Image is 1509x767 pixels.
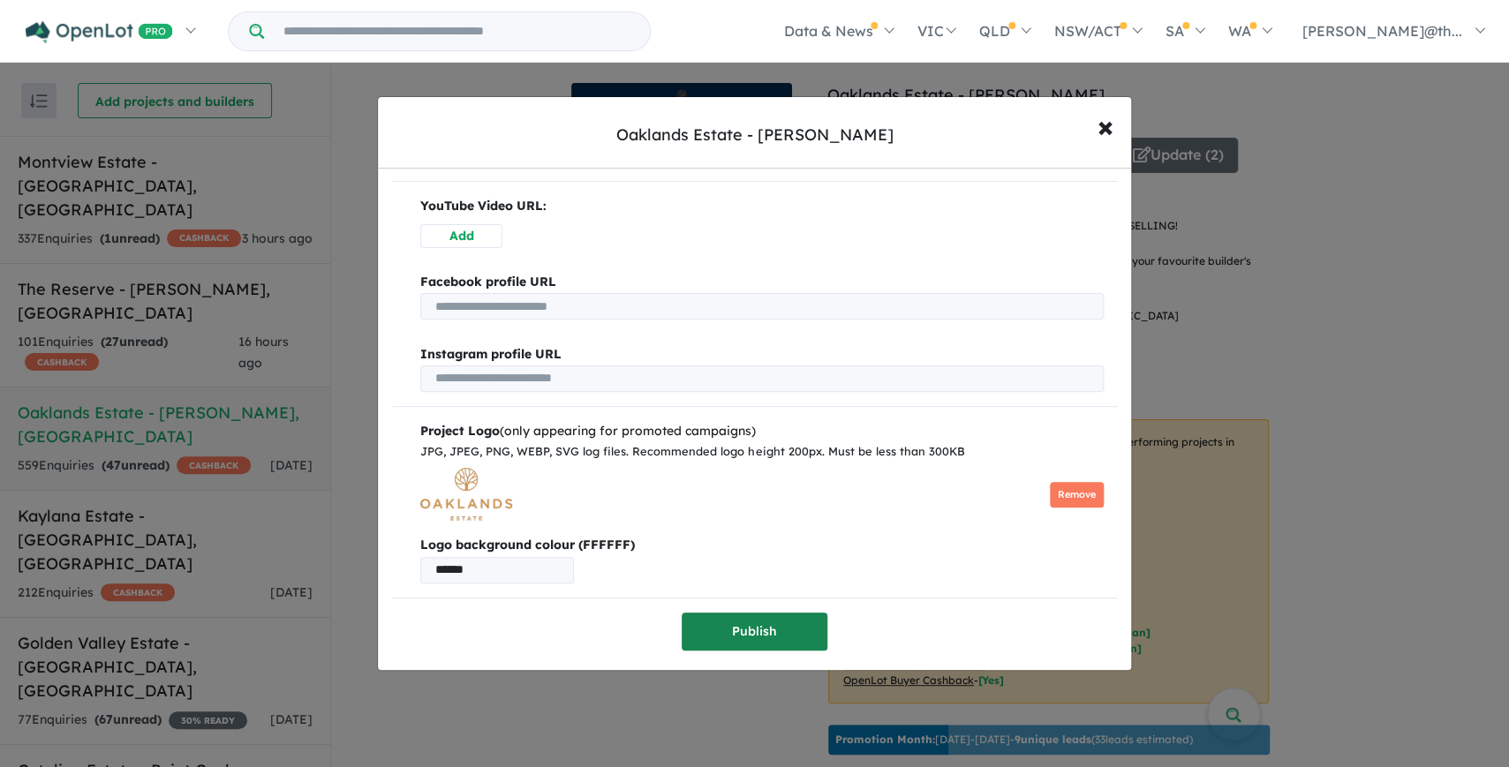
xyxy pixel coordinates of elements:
input: Try estate name, suburb, builder or developer [268,12,646,50]
button: Remove [1050,482,1104,508]
span: × [1098,107,1113,145]
img: Openlot PRO Logo White [26,21,173,43]
span: [PERSON_NAME]@th... [1302,22,1462,40]
img: Oaklands%20Estate%20-%20Bonnie%20Brook%20Logo_0.png [420,468,512,521]
button: Add [420,224,502,248]
div: (only appearing for promoted campaigns) [420,421,1104,442]
b: Facebook profile URL [420,274,556,290]
div: Oaklands Estate - [PERSON_NAME] [616,124,894,147]
p: YouTube Video URL: [420,196,1104,217]
button: Publish [682,613,827,650]
b: Logo background colour (FFFFFF) [420,535,1104,556]
b: Project Logo [420,423,500,439]
div: JPG, JPEG, PNG, WEBP, SVG log files. Recommended logo height 200px. Must be less than 300KB [420,442,1104,462]
b: Instagram profile URL [420,346,562,362]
